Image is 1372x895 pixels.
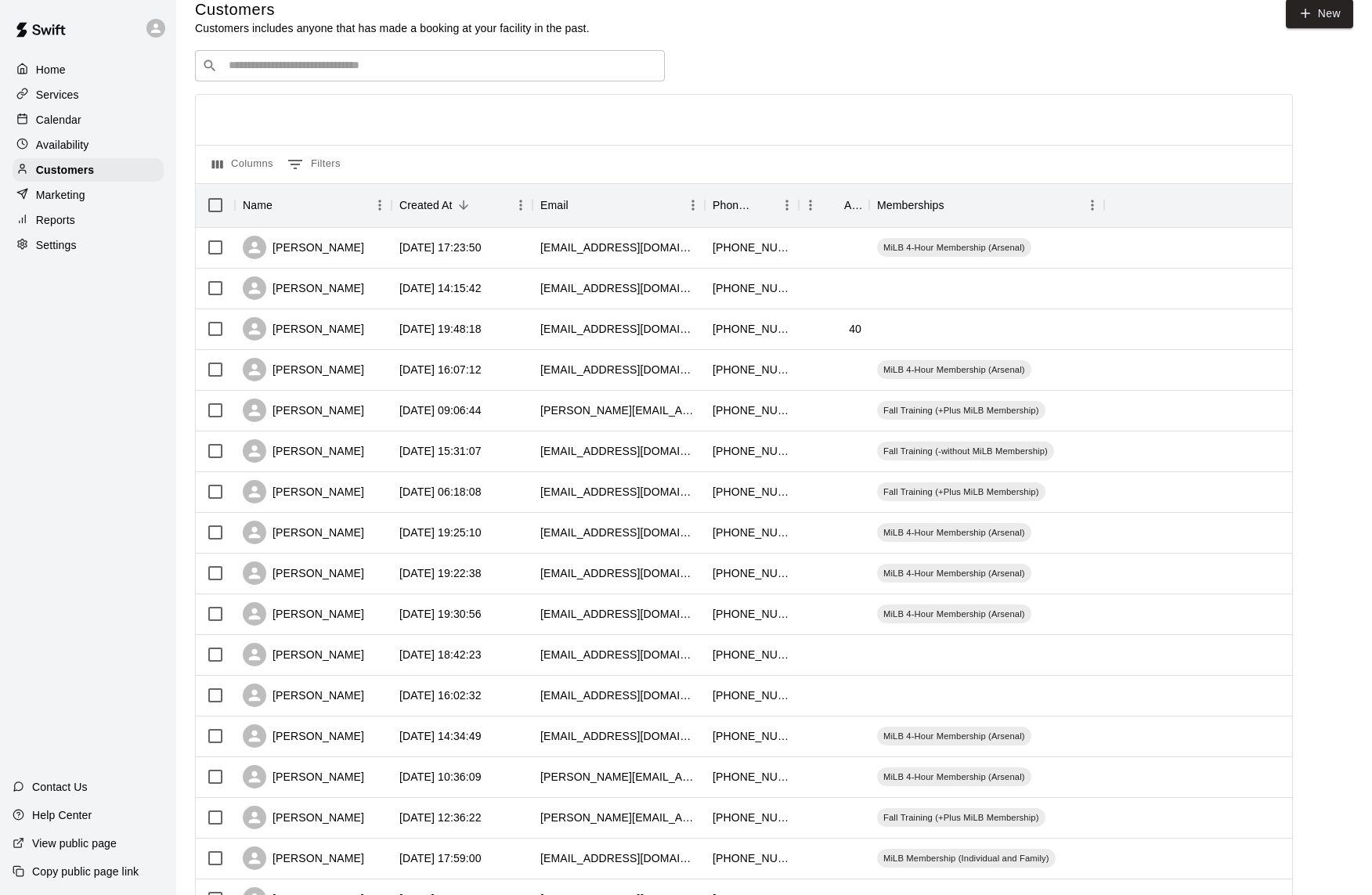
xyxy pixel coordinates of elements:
[273,194,294,216] button: Sort
[944,194,966,216] button: Sort
[32,864,139,879] p: Copy public page link
[877,564,1031,583] div: MiLB 4-Hour Membership (Arsenal)
[713,183,753,227] div: Phone Number
[399,240,482,255] div: 2025-09-14 17:23:50
[208,152,277,177] button: Select columns
[399,443,482,459] div: 2025-09-10 15:31:07
[36,112,81,128] p: Calendar
[533,183,705,227] div: Email
[877,730,1031,742] span: MiLB 4-Hour Membership (Arsenal)
[705,183,799,227] div: Phone Number
[399,687,482,703] div: 2025-09-06 16:02:32
[877,727,1031,745] div: MiLB 4-Hour Membership (Arsenal)
[1081,193,1104,217] button: Menu
[36,162,94,178] p: Customers
[877,238,1031,257] div: MiLB 4-Hour Membership (Arsenal)
[713,402,791,418] div: +12103925871
[540,402,697,418] div: nicholas.a.haas@outlook.com
[775,193,799,217] button: Menu
[877,849,1056,868] div: MiLB Membership (Individual and Family)
[243,480,364,503] div: [PERSON_NAME]
[399,484,482,500] div: 2025-09-10 06:18:08
[13,208,164,232] div: Reports
[399,769,482,785] div: 2025-09-06 10:36:09
[540,850,697,866] div: dbell75@hotmail.com
[540,362,697,377] div: sarahdevmc@gmail.com
[713,769,791,785] div: +12064209512
[32,779,88,795] p: Contact Us
[877,241,1031,254] span: MiLB 4-Hour Membership (Arsenal)
[877,523,1031,542] div: MiLB 4-Hour Membership (Arsenal)
[36,87,79,103] p: Services
[877,360,1031,379] div: MiLB 4-Hour Membership (Arsenal)
[540,443,697,459] div: christywrobel@hotmail.com
[243,276,364,300] div: [PERSON_NAME]
[36,212,75,228] p: Reports
[713,484,791,500] div: +19073105882
[540,240,697,255] div: andersenteresa@hotmail.com
[713,687,791,703] div: +19079874211
[399,810,482,825] div: 2025-09-05 12:36:22
[713,810,791,825] div: +19073605173
[753,194,775,216] button: Sort
[540,565,697,581] div: karrielyoung@gmail.com
[13,108,164,132] a: Calendar
[877,604,1031,623] div: MiLB 4-Hour Membership (Arsenal)
[13,158,164,182] a: Customers
[713,565,791,581] div: +19078543839
[36,137,89,153] p: Availability
[36,62,66,78] p: Home
[243,399,364,422] div: [PERSON_NAME]
[243,602,364,626] div: [PERSON_NAME]
[243,846,364,870] div: [PERSON_NAME]
[540,769,697,785] div: ross.amundson@gmail.com
[399,728,482,744] div: 2025-09-06 14:34:49
[569,194,590,216] button: Sort
[877,767,1031,786] div: MiLB 4-Hour Membership (Arsenal)
[877,608,1031,620] span: MiLB 4-Hour Membership (Arsenal)
[399,402,482,418] div: 2025-09-11 09:06:44
[540,525,697,540] div: teanna_marie@hotmail.com
[399,565,482,581] div: 2025-09-09 19:22:38
[540,183,569,227] div: Email
[540,687,697,703] div: nizinaessentials@gmail.com
[799,183,869,227] div: Age
[13,133,164,157] a: Availability
[36,187,85,203] p: Marketing
[713,525,791,540] div: +19073504724
[399,183,453,227] div: Created At
[877,770,1031,783] span: MiLB 4-Hour Membership (Arsenal)
[399,850,482,866] div: 2025-09-04 17:59:00
[713,647,791,662] div: +19783142952
[681,193,705,217] button: Menu
[877,852,1056,864] span: MiLB Membership (Individual and Family)
[540,728,697,744] div: laxcat_17@hotmail.com
[713,362,791,377] div: +19077272683
[877,567,1031,579] span: MiLB 4-Hour Membership (Arsenal)
[877,811,1045,824] span: Fall Training (+Plus MiLB Membership)
[713,606,791,622] div: +19072500620
[13,58,164,81] a: Home
[32,807,92,823] p: Help Center
[399,321,482,337] div: 2025-09-12 19:48:18
[243,561,364,585] div: [PERSON_NAME]
[713,728,791,744] div: +19073823988
[243,765,364,789] div: [PERSON_NAME]
[235,183,392,227] div: Name
[243,521,364,544] div: [PERSON_NAME]
[509,193,533,217] button: Menu
[36,237,77,253] p: Settings
[540,810,697,825] div: mike@kucharconstruction.com
[283,152,345,177] button: Show filters
[540,484,697,500] div: dave2loretta@gmail.com
[849,321,861,337] div: 40
[713,240,791,255] div: +19072501352
[399,362,482,377] div: 2025-09-11 16:07:12
[13,83,164,106] a: Services
[243,317,364,341] div: [PERSON_NAME]
[877,183,944,227] div: Memberships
